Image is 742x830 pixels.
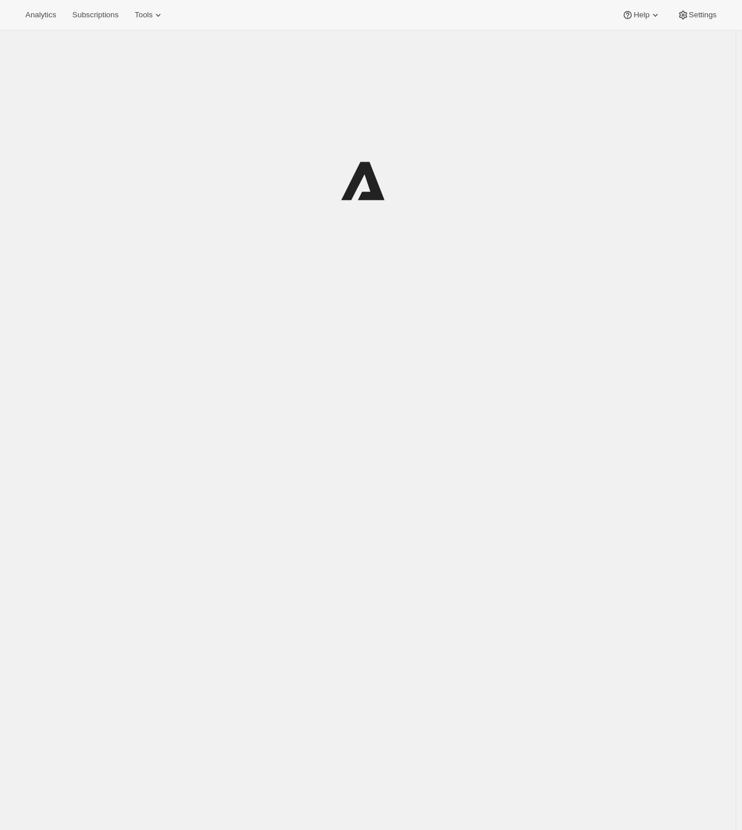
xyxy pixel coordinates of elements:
button: Help [615,7,668,23]
span: Tools [135,10,152,20]
button: Settings [670,7,724,23]
span: Settings [689,10,717,20]
button: Analytics [18,7,63,23]
button: Subscriptions [65,7,125,23]
span: Help [633,10,649,20]
span: Subscriptions [72,10,118,20]
span: Analytics [25,10,56,20]
button: Tools [128,7,171,23]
